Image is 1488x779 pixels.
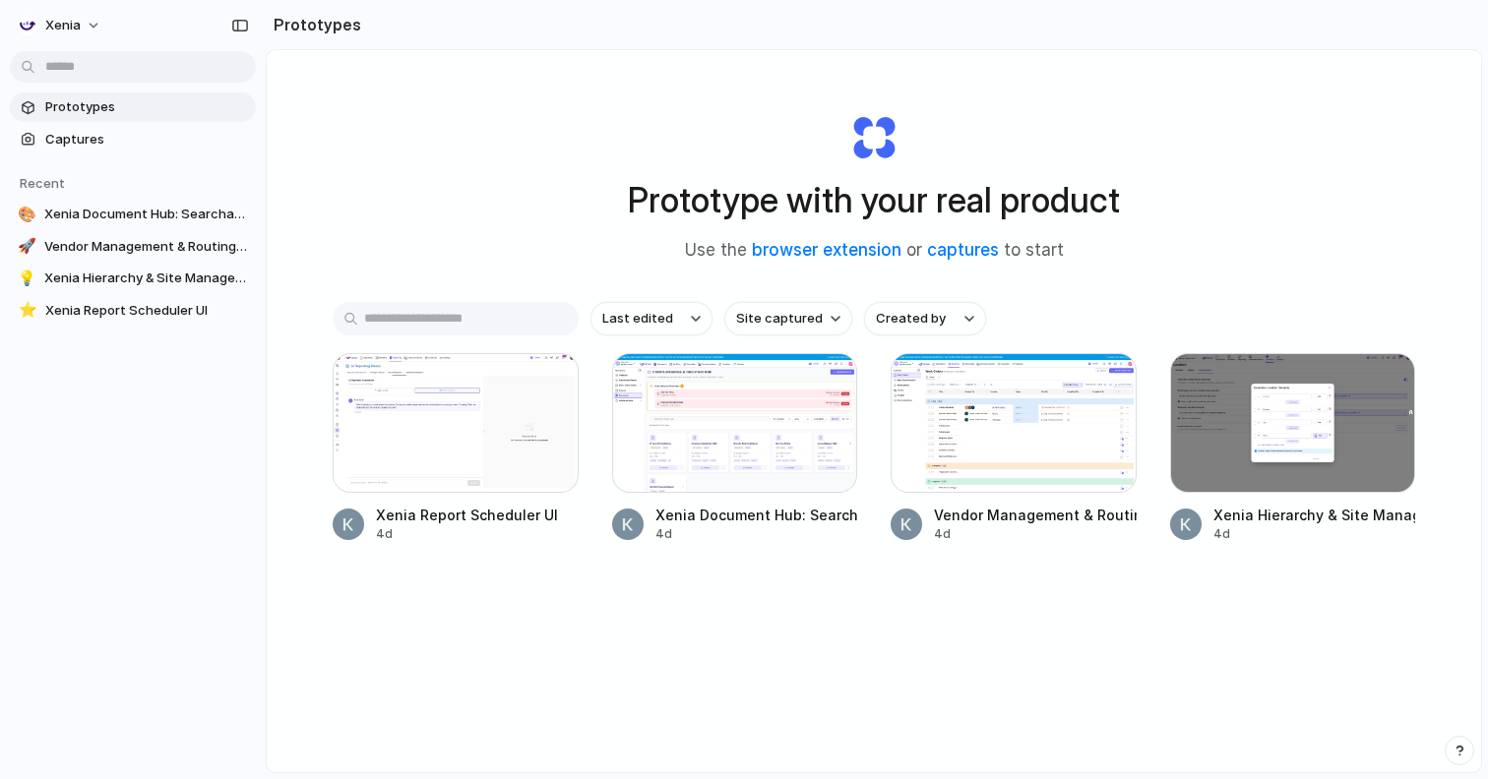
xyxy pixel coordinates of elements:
[612,353,858,543] a: Xenia Document Hub: Searchable, Role-Based AccessXenia Document Hub: Searchable, Role-Based Access4d
[876,309,946,329] span: Created by
[18,205,36,224] div: 🎨
[864,302,986,335] button: Created by
[927,240,999,260] a: captures
[891,353,1137,543] a: Vendor Management & Routing SystemVendor Management & Routing System4d
[266,13,361,36] h2: Prototypes
[45,16,81,35] span: Xenia
[10,232,256,262] a: 🚀Vendor Management & Routing System
[736,309,823,329] span: Site captured
[45,97,248,117] span: Prototypes
[44,205,248,224] span: Xenia Document Hub: Searchable, Role-Based Access
[655,525,858,543] div: 4d
[10,200,256,229] a: 🎨Xenia Document Hub: Searchable, Role-Based Access
[752,240,901,260] a: browser extension
[44,269,248,288] span: Xenia Hierarchy & Site Management
[1213,505,1416,525] div: Xenia Hierarchy & Site Management
[376,505,558,525] div: Xenia Report Scheduler UI
[45,301,248,321] span: Xenia Report Scheduler UI
[44,237,248,257] span: Vendor Management & Routing System
[10,296,256,326] a: ⭐Xenia Report Scheduler UI
[10,125,256,154] a: Captures
[18,269,36,288] div: 💡
[655,505,858,525] div: Xenia Document Hub: Searchable, Role-Based Access
[18,237,36,257] div: 🚀
[1213,525,1416,543] div: 4d
[20,175,65,191] span: Recent
[1170,353,1416,543] a: Xenia Hierarchy & Site ManagementXenia Hierarchy & Site Management4d
[10,92,256,122] a: Prototypes
[18,301,37,321] div: ⭐
[45,130,248,150] span: Captures
[934,505,1137,525] div: Vendor Management & Routing System
[685,238,1064,264] span: Use the or to start
[590,302,713,335] button: Last edited
[376,525,558,543] div: 4d
[333,353,579,543] a: Xenia Report Scheduler UIXenia Report Scheduler UI4d
[628,174,1120,226] h1: Prototype with your real product
[10,10,111,41] button: Xenia
[724,302,852,335] button: Site captured
[10,264,256,293] a: 💡Xenia Hierarchy & Site Management
[934,525,1137,543] div: 4d
[602,309,673,329] span: Last edited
